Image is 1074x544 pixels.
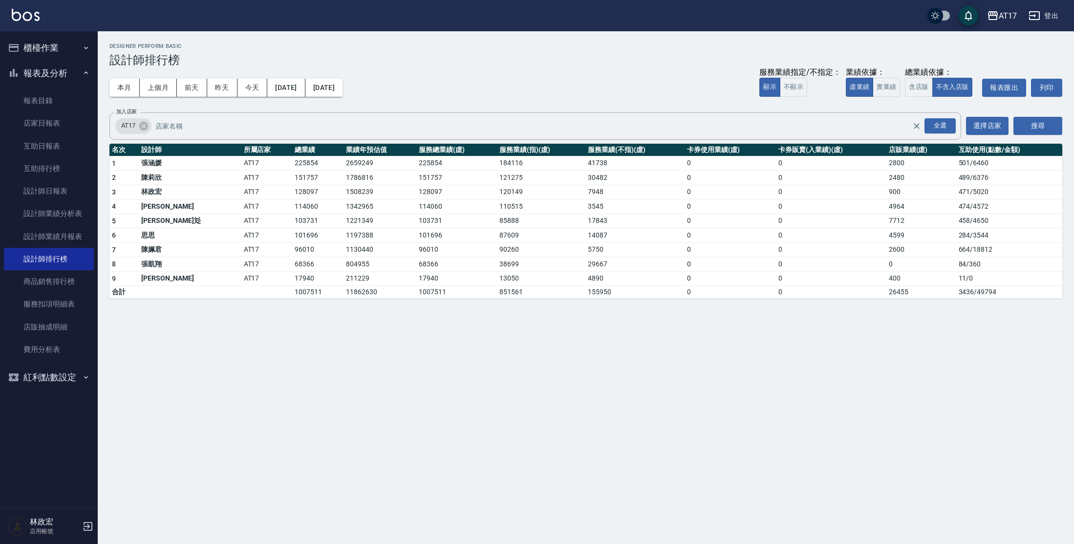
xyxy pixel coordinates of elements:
[112,246,116,254] span: 7
[956,214,1062,228] td: 458 / 4650
[685,242,776,257] td: 0
[497,214,585,228] td: 85888
[759,67,841,78] div: 服務業績指定/不指定：
[241,228,293,243] td: AT17
[776,199,886,214] td: 0
[886,242,956,257] td: 2600
[1013,117,1062,135] button: 搜尋
[292,242,344,257] td: 96010
[923,116,958,135] button: Open
[241,199,293,214] td: AT17
[585,156,685,171] td: 41738
[4,316,94,338] a: 店販抽成明細
[267,79,305,97] button: [DATE]
[585,257,685,272] td: 29667
[497,156,585,171] td: 184116
[116,108,137,115] label: 加入店家
[497,185,585,199] td: 120149
[932,78,973,97] button: 不含入店販
[292,214,344,228] td: 103731
[109,286,139,299] td: 合計
[956,156,1062,171] td: 501 / 6460
[776,271,886,286] td: 0
[959,6,978,25] button: save
[344,144,416,156] th: 業績年預估值
[237,79,268,97] button: 今天
[585,199,685,214] td: 3545
[292,156,344,171] td: 225854
[497,286,585,299] td: 851561
[983,6,1021,26] button: AT17
[139,214,241,228] td: [PERSON_NAME]彣
[846,78,873,97] button: 虛業績
[139,171,241,185] td: 陳莉欣
[1031,79,1062,97] button: 列印
[585,242,685,257] td: 5750
[344,171,416,185] td: 1786816
[139,257,241,272] td: 張凱翔
[241,185,293,199] td: AT17
[416,286,497,299] td: 1007511
[4,35,94,61] button: 櫃檯作業
[886,271,956,286] td: 400
[685,271,776,286] td: 0
[685,156,776,171] td: 0
[685,199,776,214] td: 0
[416,214,497,228] td: 103731
[109,144,139,156] th: 名次
[292,171,344,185] td: 151757
[497,171,585,185] td: 121275
[344,286,416,299] td: 11862630
[956,171,1062,185] td: 489 / 6376
[241,171,293,185] td: AT17
[685,144,776,156] th: 卡券使用業績(虛)
[776,214,886,228] td: 0
[4,293,94,315] a: 服務扣項明細表
[585,144,685,156] th: 服務業績(不指)(虛)
[4,157,94,180] a: 互助排行榜
[416,242,497,257] td: 96010
[292,199,344,214] td: 114060
[112,202,116,210] span: 4
[416,228,497,243] td: 101696
[585,214,685,228] td: 17843
[416,185,497,199] td: 128097
[685,185,776,199] td: 0
[344,214,416,228] td: 1221349
[344,228,416,243] td: 1197388
[497,228,585,243] td: 87609
[905,67,977,78] div: 總業績依據：
[416,257,497,272] td: 68366
[4,270,94,293] a: 商品銷售排行榜
[4,225,94,248] a: 設計師業績月報表
[497,242,585,257] td: 90260
[776,242,886,257] td: 0
[241,242,293,257] td: AT17
[776,171,886,185] td: 0
[497,271,585,286] td: 13050
[344,242,416,257] td: 1130440
[685,228,776,243] td: 0
[344,257,416,272] td: 804955
[685,257,776,272] td: 0
[292,271,344,286] td: 17940
[585,171,685,185] td: 30482
[4,338,94,361] a: 費用分析表
[886,228,956,243] td: 4599
[292,286,344,299] td: 1007511
[344,199,416,214] td: 1342965
[956,228,1062,243] td: 284 / 3544
[109,79,140,97] button: 本月
[12,9,40,21] img: Logo
[585,185,685,199] td: 7948
[886,286,956,299] td: 26455
[886,144,956,156] th: 店販業績(虛)
[241,156,293,171] td: AT17
[416,199,497,214] td: 114060
[776,257,886,272] td: 0
[585,286,685,299] td: 155950
[112,174,116,181] span: 2
[886,214,956,228] td: 7712
[982,79,1026,97] button: 報表匯出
